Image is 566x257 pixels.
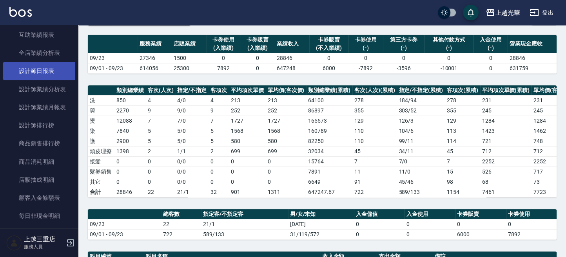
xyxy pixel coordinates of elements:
[311,36,347,44] div: 卡券販賣
[352,85,397,96] th: 客次(人次)(累積)
[9,7,32,17] img: Logo
[506,229,557,239] td: 7892
[175,177,209,187] td: 0 / 0
[209,146,229,156] td: 2
[241,53,275,63] td: 0
[146,146,176,156] td: 2
[480,136,532,146] td: 721
[445,105,480,116] td: 355
[229,156,266,167] td: 0
[146,126,176,136] td: 5
[161,209,201,219] th: 總客數
[352,136,397,146] td: 110
[266,156,307,167] td: 0
[397,136,445,146] td: 99 / 11
[397,177,445,187] td: 45 / 46
[397,105,445,116] td: 303 / 52
[114,126,146,136] td: 7840
[229,95,266,105] td: 213
[288,229,354,239] td: 31/119/572
[24,235,64,243] h5: 上越三重店
[88,116,114,126] td: 燙
[3,153,75,171] a: 商品消耗明細
[209,156,229,167] td: 0
[175,156,209,167] td: 0 / 0
[311,44,347,52] div: (不入業績)
[209,136,229,146] td: 5
[88,53,138,63] td: 09/23
[445,95,480,105] td: 278
[88,156,114,167] td: 接髮
[175,167,209,177] td: 0 / 0
[495,8,520,18] div: 上越光華
[480,156,532,167] td: 2252
[288,219,354,229] td: [DATE]
[354,229,405,239] td: 0
[114,95,146,105] td: 850
[146,105,176,116] td: 9
[88,126,114,136] td: 染
[352,116,397,126] td: 129
[229,167,266,177] td: 0
[383,63,424,73] td: -3596
[383,53,424,63] td: 0
[209,187,229,197] td: 32
[138,63,172,73] td: 614056
[175,187,209,197] td: 21/1
[397,116,445,126] td: 126 / 3
[229,116,266,126] td: 1727
[146,187,176,197] td: 22
[397,167,445,177] td: 11 / 0
[88,219,161,229] td: 09/23
[3,171,75,189] a: 店販抽成明細
[354,209,405,219] th: 入金儲值
[146,85,176,96] th: 客次(人次)
[88,229,161,239] td: 09/01 - 09/23
[455,209,506,219] th: 卡券販賣
[397,146,445,156] td: 34 / 11
[480,85,532,96] th: 平均項次單價(累積)
[455,229,506,239] td: 6000
[506,209,557,219] th: 卡券使用
[483,5,523,21] button: 上越光華
[275,35,309,53] th: 業績收入
[88,35,557,74] table: a dense table
[175,126,209,136] td: 5 / 0
[480,187,532,197] td: 7461
[175,105,209,116] td: 9 / 0
[3,98,75,116] a: 設計師業績月報表
[114,146,146,156] td: 1398
[508,35,557,53] th: 營業現金應收
[146,177,176,187] td: 0
[348,63,383,73] td: -7892
[206,53,241,63] td: 0
[350,44,381,52] div: (-)
[229,187,266,197] td: 901
[88,63,138,73] td: 09/01 - 09/23
[405,209,455,219] th: 入金使用
[172,35,206,53] th: 店販業績
[208,44,239,52] div: (入業績)
[266,126,307,136] td: 1568
[88,187,114,197] td: 合計
[138,53,172,63] td: 27346
[114,177,146,187] td: 0
[306,177,352,187] td: 6649
[480,105,532,116] td: 245
[3,225,75,243] a: 每日收支明細
[266,105,307,116] td: 252
[266,85,307,96] th: 單均價(客次價)
[114,85,146,96] th: 類別總業績
[426,44,472,52] div: (-)
[397,95,445,105] td: 184 / 94
[385,44,423,52] div: (-)
[306,85,352,96] th: 類別總業績(累積)
[445,187,480,197] td: 1154
[3,26,75,44] a: 互助業績報表
[475,36,506,44] div: 入金使用
[397,126,445,136] td: 104 / 6
[243,36,273,44] div: 卡券販賣
[475,44,506,52] div: (-)
[243,44,273,52] div: (入業績)
[114,187,146,197] td: 28846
